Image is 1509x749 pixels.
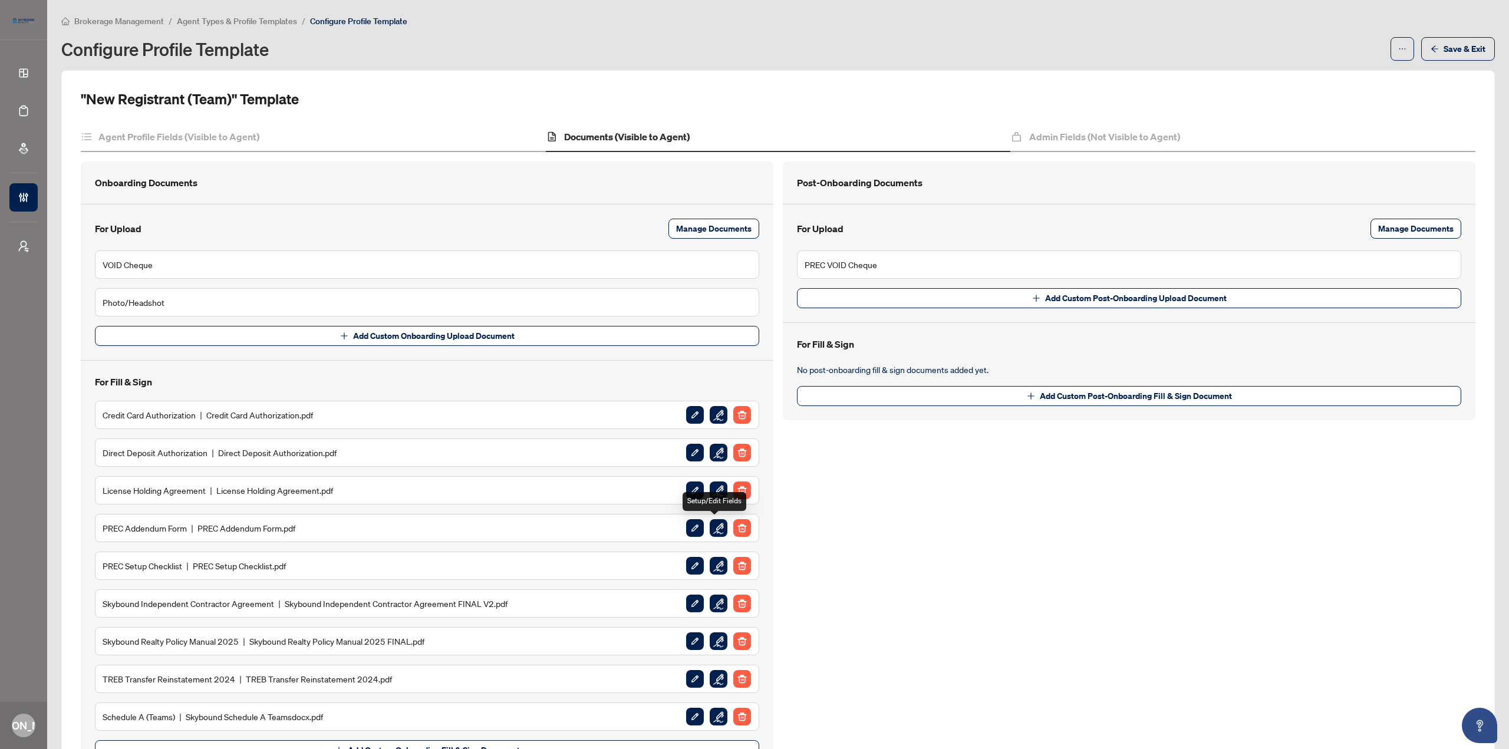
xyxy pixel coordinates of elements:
[686,707,704,726] button: Icon
[177,16,297,27] span: Agent Types & Profile Templates
[797,337,854,351] h4: For Fill & Sign
[1370,219,1461,239] button: Manage Documents
[733,632,751,650] img: Delete
[95,375,152,389] h4: For Fill & Sign
[103,559,286,572] h5: PREC Setup Checklist PREC Setup Checklist.pdf
[686,670,704,688] img: Icon
[709,481,728,500] button: Setup/Edit Fields
[733,444,751,461] img: Delete
[709,669,728,688] button: Setup/Edit Fields
[1027,392,1035,400] span: plus
[340,332,348,340] span: plus
[686,481,704,499] img: Icon
[686,556,704,575] button: Icon
[710,406,727,424] img: Setup/Edit Fields
[98,130,259,144] h4: Agent Profile Fields (Visible to Agent)
[797,176,922,190] h4: Post-Onboarding Documents
[1421,37,1495,61] button: Save & Exit
[103,258,153,271] h5: VOID Cheque
[686,405,704,424] button: Icon
[686,444,704,461] img: Icon
[81,90,299,108] h2: "New Registrant (Team)" Template
[74,16,164,27] span: Brokerage Management
[797,288,1461,308] button: Add Custom Post-Onboarding Upload Document
[710,481,727,499] img: Setup/Edit Fields
[683,492,746,511] div: Setup/Edit Fields
[103,408,313,421] h5: Credit Card Authorization Credit Card Authorization.pdf
[710,519,727,537] img: Setup/Edit Fields
[709,707,728,726] button: Setup/Edit Fields
[61,39,269,58] h1: Configure Profile Template
[686,519,704,537] img: Icon
[733,594,752,613] button: Delete
[668,219,759,239] button: Manage Documents
[564,130,690,144] h4: Documents (Visible to Agent)
[733,443,752,462] button: Delete
[710,595,727,612] img: Setup/Edit Fields
[733,406,751,424] img: Delete
[1032,294,1040,302] span: plus
[95,176,197,190] h4: Onboarding Documents
[686,519,704,537] button: Icon
[710,444,727,461] img: Setup/Edit Fields
[1431,45,1439,53] span: arrow-left
[709,594,728,613] button: Setup/Edit Fields
[103,296,164,309] h5: Photo/Headshot
[686,708,704,725] img: Icon
[1029,130,1180,144] h4: Admin Fields (Not Visible to Agent)
[733,708,751,725] img: Delete
[686,595,704,612] img: Icon
[95,222,141,236] h4: For Upload
[1462,708,1497,743] button: Open asap
[310,16,407,27] span: Configure Profile Template
[733,632,752,651] button: Delete
[95,326,759,346] button: Add Custom Onboarding Upload Document
[1045,289,1227,308] span: Add Custom Post-Onboarding Upload Document
[686,632,704,651] button: Icon
[733,519,752,537] button: Delete
[709,556,728,575] button: Setup/Edit Fields
[797,386,1461,406] button: Add Custom Post-Onboarding Fill & Sign Document
[733,669,752,688] button: Delete
[733,519,751,537] img: Delete
[103,672,392,685] h5: TREB Transfer Reinstatement 2024 TREB Transfer Reinstatement 2024.pdf
[733,707,752,726] button: Delete
[686,557,704,575] img: Icon
[686,481,704,500] button: Icon
[676,219,752,238] span: Manage Documents
[686,594,704,613] button: Icon
[686,406,704,424] img: Icon
[61,17,70,25] span: home
[1378,219,1454,238] span: Manage Documents
[710,670,727,688] img: Setup/Edit Fields
[733,557,751,575] img: Delete
[103,484,333,497] h5: License Holding Agreement License Holding Agreement.pdf
[797,363,1461,377] span: No post-onboarding fill & sign documents added yet.
[733,405,752,424] button: Delete
[302,14,305,28] li: /
[686,669,704,688] button: Icon
[733,670,751,688] img: Delete
[805,258,877,271] h5: PREC VOID Cheque
[103,635,424,648] h5: Skybound Realty Policy Manual 2025 Skybound Realty Policy Manual 2025 FINAL.pdf
[709,405,728,424] button: Setup/Edit Fields
[733,556,752,575] button: Delete
[709,632,728,651] button: Setup/Edit Fields
[710,557,727,575] img: Setup/Edit Fields
[103,710,323,723] h5: Schedule A (Teams) Skybound Schedule A Teamsdocx.pdf
[103,522,295,534] h5: PREC Addendum Form PREC Addendum Form.pdf
[686,443,704,462] button: Icon
[18,240,29,252] span: user-switch
[686,632,704,650] img: Icon
[1040,387,1232,405] span: Add Custom Post-Onboarding Fill & Sign Document
[1398,45,1406,53] span: ellipsis
[710,708,727,725] img: Setup/Edit Fields
[709,519,728,537] button: Setup/Edit Fields
[1444,39,1485,58] span: Save & Exit
[353,326,515,345] span: Add Custom Onboarding Upload Document
[733,595,751,612] img: Delete
[9,15,38,27] img: logo
[710,632,727,650] img: Setup/Edit Fields
[709,443,728,462] button: Setup/Edit Fields
[797,222,844,236] h4: For Upload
